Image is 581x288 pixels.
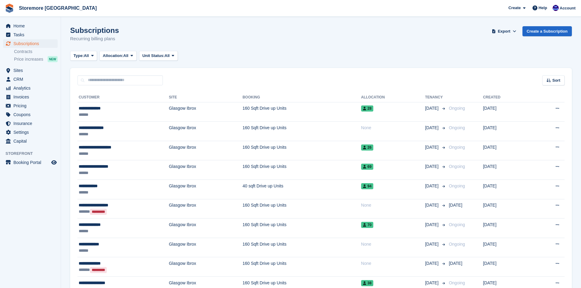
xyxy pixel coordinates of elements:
[522,26,572,36] a: Create a Subscription
[449,203,462,208] span: [DATE]
[48,56,58,62] div: NEW
[3,66,58,75] a: menu
[13,110,50,119] span: Coupons
[14,49,58,55] a: Contracts
[169,180,243,199] td: Glasgow Ibrox
[539,5,547,11] span: Help
[3,93,58,101] a: menu
[483,199,530,219] td: [DATE]
[13,22,50,30] span: Home
[425,202,440,208] span: [DATE]
[13,30,50,39] span: Tasks
[425,105,440,112] span: [DATE]
[483,180,530,199] td: [DATE]
[165,53,170,59] span: All
[242,102,361,122] td: 160 Sqft Drive up Units
[242,180,361,199] td: 40 sqft Drive up Units
[3,101,58,110] a: menu
[425,280,440,286] span: [DATE]
[3,119,58,128] a: menu
[13,158,50,167] span: Booking Portal
[242,160,361,180] td: 160 Sqft Drive up Units
[13,93,50,101] span: Invoices
[361,105,373,112] span: 28
[425,241,440,247] span: [DATE]
[169,141,243,160] td: Glasgow Ibrox
[361,183,373,189] span: 94
[70,51,97,61] button: Type: All
[169,93,243,102] th: Site
[508,5,521,11] span: Create
[3,137,58,145] a: menu
[242,141,361,160] td: 160 Sqft Drive up Units
[50,159,58,166] a: Preview store
[169,257,243,277] td: Glasgow Ibrox
[13,39,50,48] span: Subscriptions
[139,51,178,61] button: Unit Status: All
[5,4,14,13] img: stora-icon-8386f47178a22dfd0bd8f6a31ec36ba5ce8667c1dd55bd0f319d3a0aa187defe.svg
[361,164,373,170] span: 69
[84,53,89,59] span: All
[13,119,50,128] span: Insurance
[13,66,50,75] span: Sites
[483,219,530,238] td: [DATE]
[483,160,530,180] td: [DATE]
[5,151,61,157] span: Storefront
[449,183,465,188] span: Ongoing
[242,93,361,102] th: Booking
[361,222,373,228] span: 70
[425,260,440,267] span: [DATE]
[169,238,243,257] td: Glasgow Ibrox
[3,22,58,30] a: menu
[425,125,440,131] span: [DATE]
[169,102,243,122] td: Glasgow Ibrox
[77,93,169,102] th: Customer
[74,53,84,59] span: Type:
[491,26,518,36] button: Export
[449,106,465,111] span: Ongoing
[169,219,243,238] td: Glasgow Ibrox
[560,5,576,11] span: Account
[142,53,165,59] span: Unit Status:
[449,261,462,266] span: [DATE]
[449,222,465,227] span: Ongoing
[242,122,361,141] td: 160 Sqft Drive up Units
[13,84,50,92] span: Analytics
[242,257,361,277] td: 160 Sqft Drive up Units
[242,199,361,219] td: 160 Sqft Drive up Units
[449,164,465,169] span: Ongoing
[483,102,530,122] td: [DATE]
[3,84,58,92] a: menu
[13,128,50,137] span: Settings
[483,257,530,277] td: [DATE]
[242,219,361,238] td: 160 Sqft Drive up Units
[169,199,243,219] td: Glasgow Ibrox
[449,242,465,247] span: Ongoing
[361,280,373,286] span: 38
[3,30,58,39] a: menu
[483,238,530,257] td: [DATE]
[13,101,50,110] span: Pricing
[361,93,425,102] th: Allocation
[13,137,50,145] span: Capital
[449,145,465,150] span: Ongoing
[425,222,440,228] span: [DATE]
[361,144,373,151] span: 26
[361,202,425,208] div: None
[16,3,99,13] a: Storemore [GEOGRAPHIC_DATA]
[361,260,425,267] div: None
[425,144,440,151] span: [DATE]
[70,35,119,42] p: Recurring billing plans
[498,28,510,34] span: Export
[99,51,137,61] button: Allocation: All
[3,128,58,137] a: menu
[3,39,58,48] a: menu
[483,93,530,102] th: Created
[361,241,425,247] div: None
[13,75,50,84] span: CRM
[3,158,58,167] a: menu
[3,75,58,84] a: menu
[3,110,58,119] a: menu
[70,26,119,34] h1: Subscriptions
[123,53,128,59] span: All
